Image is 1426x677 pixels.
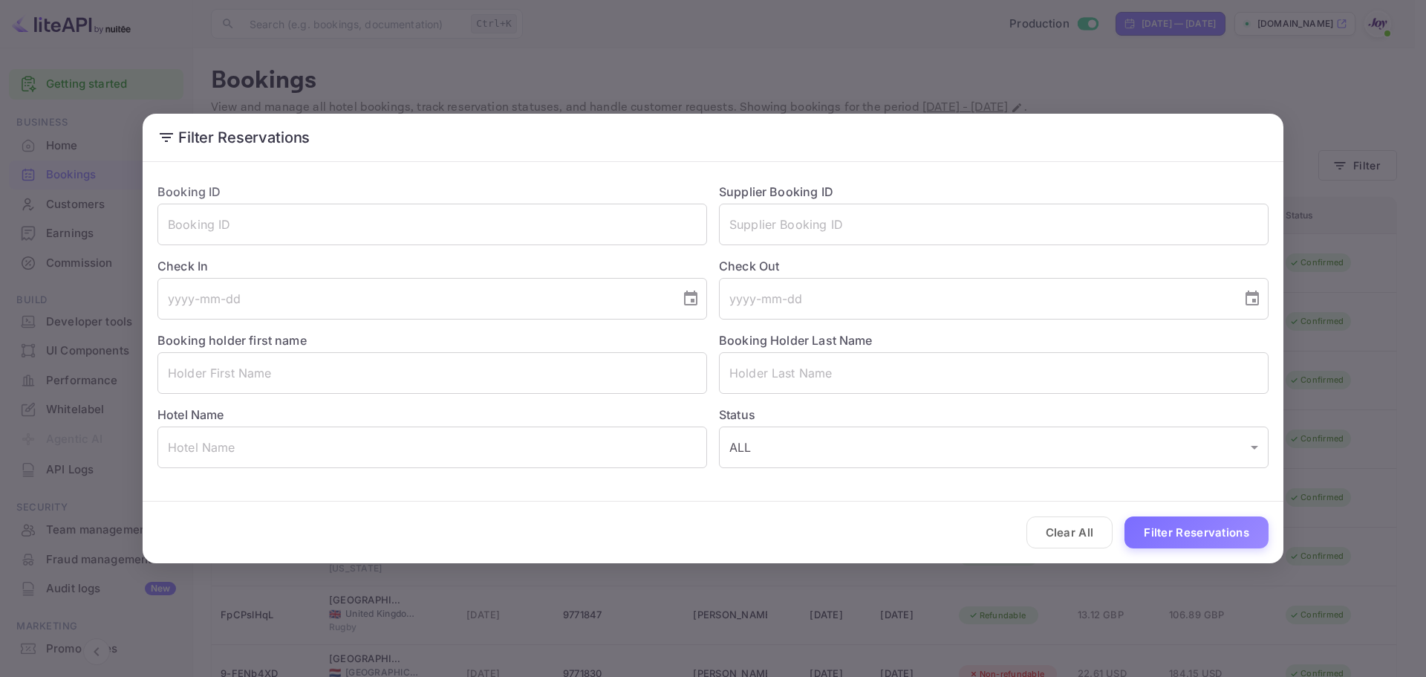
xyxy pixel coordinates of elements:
[719,427,1269,468] div: ALL
[719,406,1269,424] label: Status
[719,278,1231,320] input: yyyy-mm-dd
[719,204,1269,245] input: Supplier Booking ID
[157,427,707,468] input: Hotel Name
[719,352,1269,394] input: Holder Last Name
[143,114,1283,161] h2: Filter Reservations
[157,407,224,422] label: Hotel Name
[157,333,307,348] label: Booking holder first name
[157,184,221,199] label: Booking ID
[1026,516,1113,548] button: Clear All
[719,184,833,199] label: Supplier Booking ID
[676,284,706,314] button: Choose date
[157,278,670,320] input: yyyy-mm-dd
[719,333,873,348] label: Booking Holder Last Name
[1124,516,1269,548] button: Filter Reservations
[157,257,707,275] label: Check In
[1237,284,1267,314] button: Choose date
[157,204,707,245] input: Booking ID
[157,352,707,394] input: Holder First Name
[719,257,1269,275] label: Check Out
